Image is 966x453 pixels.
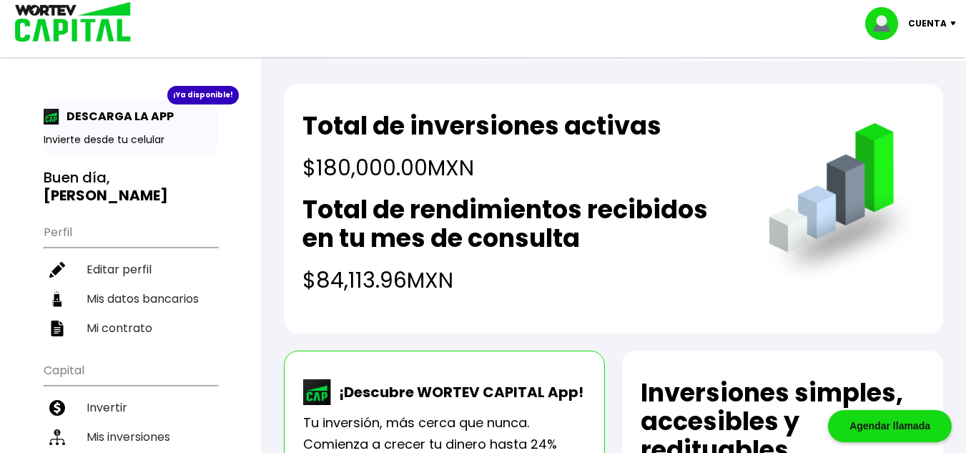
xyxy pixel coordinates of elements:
[44,185,168,205] b: [PERSON_NAME]
[49,262,65,278] img: editar-icon.952d3147.svg
[44,422,217,452] a: Mis inversiones
[303,379,332,405] img: wortev-capital-app-icon
[44,216,217,343] ul: Perfil
[44,109,59,125] img: app-icon
[302,195,740,253] h2: Total de rendimientos recibidos en tu mes de consulta
[49,400,65,416] img: invertir-icon.b3b967d7.svg
[762,123,925,286] img: grafica.516fef24.png
[828,410,952,442] div: Agendar llamada
[44,169,217,205] h3: Buen día,
[302,264,740,296] h4: $84,113.96 MXN
[302,152,661,184] h4: $180,000.00 MXN
[908,13,947,34] p: Cuenta
[59,107,174,125] p: DESCARGA LA APP
[49,291,65,307] img: datos-icon.10cf9172.svg
[44,284,217,313] a: Mis datos bancarios
[49,321,65,336] img: contrato-icon.f2db500c.svg
[44,255,217,284] a: Editar perfil
[44,132,217,147] p: Invierte desde tu celular
[49,429,65,445] img: inversiones-icon.6695dc30.svg
[947,21,966,26] img: icon-down
[865,7,908,40] img: profile-image
[332,381,583,403] p: ¡Descubre WORTEV CAPITAL App!
[44,393,217,422] a: Invertir
[44,313,217,343] a: Mi contrato
[302,112,661,140] h2: Total de inversiones activas
[167,86,239,104] div: ¡Ya disponible!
